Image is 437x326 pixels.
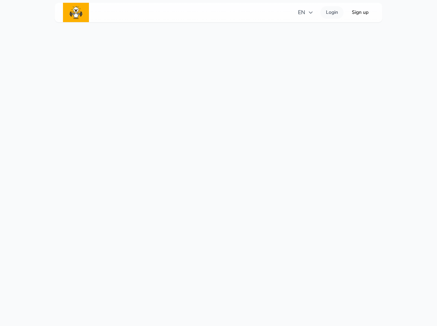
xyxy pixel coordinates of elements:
span: EN [298,8,313,17]
img: INTERNALXYXYZ logo [63,3,89,22]
a: Sign up [346,6,374,19]
button: EN [294,6,318,19]
a: Login [320,6,344,19]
